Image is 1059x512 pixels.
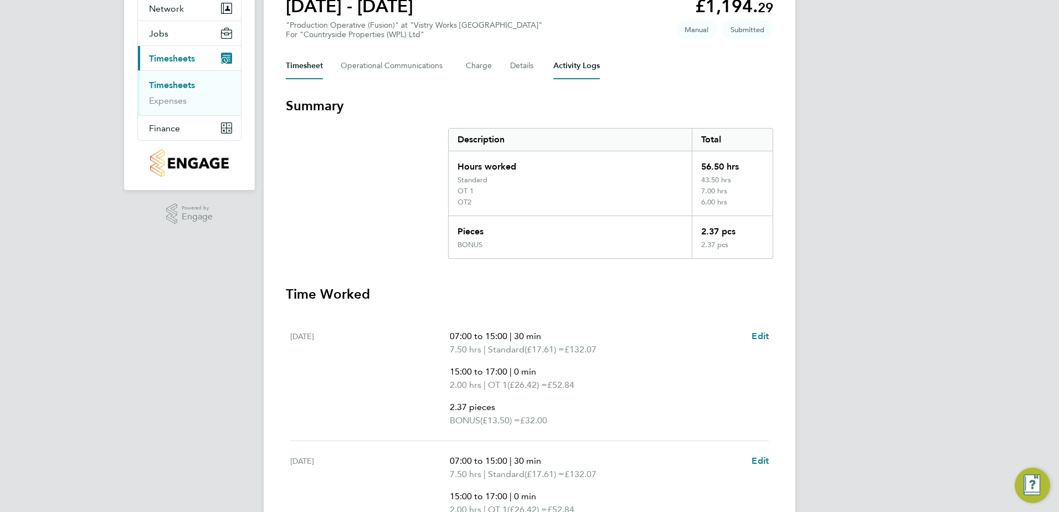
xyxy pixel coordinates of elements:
[692,187,773,198] div: 7.00 hrs
[488,468,525,481] span: Standard
[692,129,773,151] div: Total
[752,454,769,468] a: Edit
[525,469,564,479] span: (£17.61) =
[722,21,773,39] span: This timesheet is Submitted.
[448,128,773,259] div: Summary
[286,97,773,115] h3: Summary
[510,331,512,341] span: |
[484,344,486,355] span: |
[450,344,481,355] span: 7.50 hrs
[752,331,769,341] span: Edit
[510,53,536,79] button: Details
[450,414,480,427] span: BONUS
[149,53,195,64] span: Timesheets
[166,203,213,224] a: Powered byEngage
[290,330,450,427] div: [DATE]
[466,53,492,79] button: Charge
[692,176,773,187] div: 43.50 hrs
[752,455,769,466] span: Edit
[182,203,213,213] span: Powered by
[692,216,773,240] div: 2.37 pcs
[547,380,574,390] span: £52.84
[692,240,773,258] div: 2.37 pcs
[692,198,773,216] div: 6.00 hrs
[510,491,512,501] span: |
[286,285,773,303] h3: Time Worked
[450,491,507,501] span: 15:00 to 17:00
[138,70,241,115] div: Timesheets
[514,491,536,501] span: 0 min
[450,366,507,377] span: 15:00 to 17:00
[182,212,213,222] span: Engage
[520,415,547,426] span: £32.00
[341,53,448,79] button: Operational Communications
[676,21,717,39] span: This timesheet was manually created.
[138,116,241,140] button: Finance
[484,380,486,390] span: |
[149,80,195,90] a: Timesheets
[564,469,597,479] span: £132.07
[488,343,525,356] span: Standard
[525,344,564,355] span: (£17.61) =
[138,46,241,70] button: Timesheets
[553,53,600,79] button: Activity Logs
[457,176,487,185] div: Standard
[514,455,541,466] span: 30 min
[507,380,547,390] span: (£26.42) =
[138,21,241,45] button: Jobs
[449,151,692,176] div: Hours worked
[510,455,512,466] span: |
[450,469,481,479] span: 7.50 hrs
[1015,468,1050,503] button: Engage Resource Center
[149,95,187,106] a: Expenses
[450,455,507,466] span: 07:00 to 15:00
[457,198,471,207] div: OT2
[149,28,168,39] span: Jobs
[150,150,228,177] img: countryside-properties-logo-retina.png
[510,366,512,377] span: |
[488,378,507,392] span: OT 1
[449,216,692,240] div: Pieces
[457,240,482,249] div: BONUS
[286,53,323,79] button: Timesheet
[514,331,541,341] span: 30 min
[137,150,241,177] a: Go to home page
[514,366,536,377] span: 0 min
[692,151,773,176] div: 56.50 hrs
[450,331,507,341] span: 07:00 to 15:00
[457,187,474,196] div: OT 1
[286,30,542,39] div: For "Countryside Properties (WPL) Ltd"
[450,401,743,414] p: 2.37 pieces
[149,3,184,14] span: Network
[449,129,692,151] div: Description
[752,330,769,343] a: Edit
[484,469,486,479] span: |
[450,380,481,390] span: 2.00 hrs
[286,21,542,39] div: "Production Operative (Fusion)" at "Vistry Works [GEOGRAPHIC_DATA]"
[480,415,520,426] span: (£13.50) =
[564,344,597,355] span: £132.07
[149,123,180,134] span: Finance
